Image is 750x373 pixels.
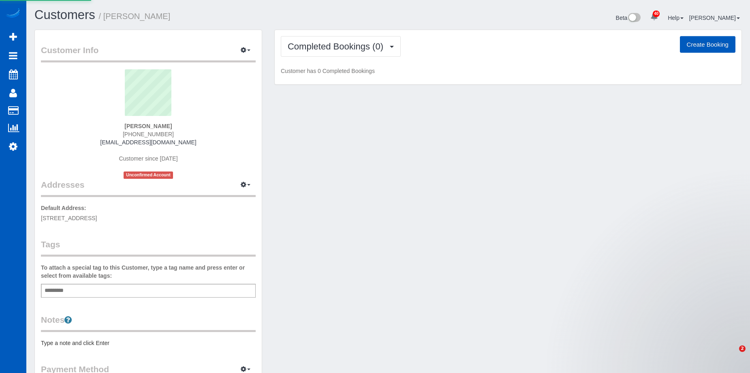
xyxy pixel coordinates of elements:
strong: [PERSON_NAME] [124,123,172,129]
label: To attach a special tag to this Customer, type a tag name and press enter or select from availabl... [41,264,256,280]
span: 40 [653,11,660,17]
a: Customers [34,8,95,22]
pre: Type a note and click Enter [41,339,256,347]
legend: Tags [41,238,256,257]
a: [EMAIL_ADDRESS][DOMAIN_NAME] [100,139,196,146]
span: [STREET_ADDRESS] [41,215,97,221]
iframe: Intercom live chat [722,345,742,365]
button: Create Booking [680,36,735,53]
legend: Customer Info [41,44,256,62]
a: Beta [616,15,641,21]
p: Customer has 0 Completed Bookings [281,67,735,75]
small: / [PERSON_NAME] [99,12,171,21]
button: Completed Bookings (0) [281,36,401,57]
a: 40 [646,8,662,26]
a: Help [668,15,684,21]
a: [PERSON_NAME] [689,15,740,21]
img: Automaid Logo [5,8,21,19]
legend: Notes [41,314,256,332]
span: [PHONE_NUMBER] [123,131,174,137]
span: Unconfirmed Account [124,171,173,178]
label: Default Address: [41,204,86,212]
span: Completed Bookings (0) [288,41,387,51]
span: Customer since [DATE] [119,155,177,162]
img: New interface [627,13,641,24]
span: 2 [739,345,746,352]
